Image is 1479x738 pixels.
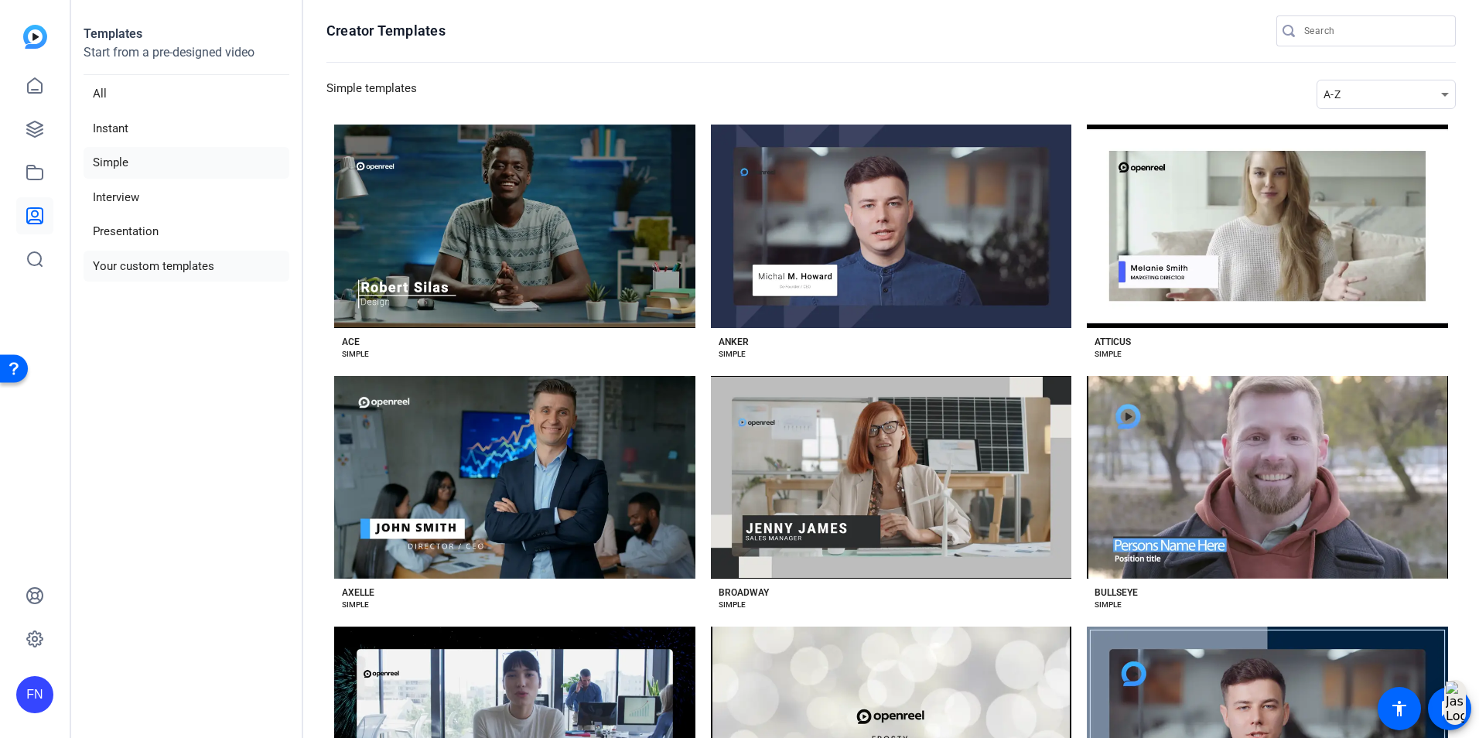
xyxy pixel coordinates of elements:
[84,43,289,75] p: Start from a pre-designed video
[1095,586,1138,599] div: BULLSEYE
[84,78,289,110] li: All
[326,80,417,109] h3: Simple templates
[334,376,695,579] button: Template image
[326,22,446,40] h1: Creator Templates
[84,216,289,248] li: Presentation
[1324,88,1341,101] span: A-Z
[84,26,142,41] strong: Templates
[342,586,374,599] div: AXELLE
[23,25,47,49] img: blue-gradient.svg
[84,113,289,145] li: Instant
[84,182,289,214] li: Interview
[1087,376,1448,579] button: Template image
[719,586,769,599] div: BROADWAY
[1095,599,1122,611] div: SIMPLE
[719,336,749,348] div: ANKER
[342,599,369,611] div: SIMPLE
[719,599,746,611] div: SIMPLE
[84,251,289,282] li: Your custom templates
[1087,125,1448,328] button: Template image
[342,336,360,348] div: ACE
[711,376,1072,579] button: Template image
[1095,348,1122,360] div: SIMPLE
[1095,336,1131,348] div: ATTICUS
[334,125,695,328] button: Template image
[719,348,746,360] div: SIMPLE
[342,348,369,360] div: SIMPLE
[16,676,53,713] div: FN
[1390,699,1409,718] mat-icon: accessibility
[1304,22,1443,40] input: Search
[1440,699,1459,718] mat-icon: message
[84,147,289,179] li: Simple
[711,125,1072,328] button: Template image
